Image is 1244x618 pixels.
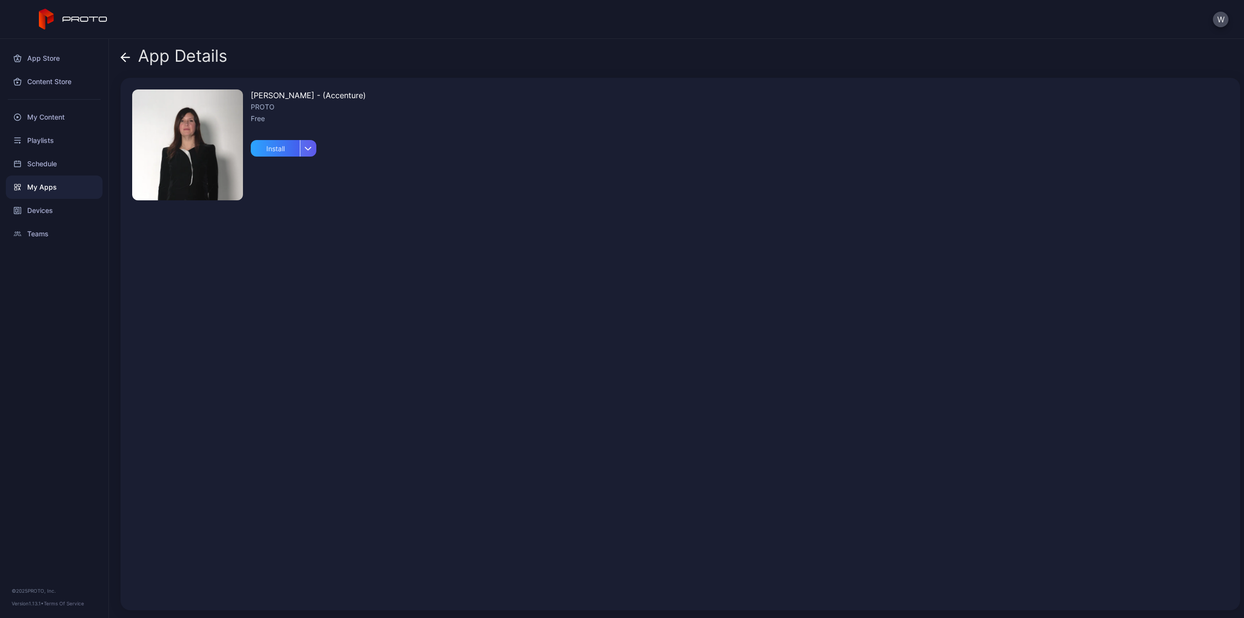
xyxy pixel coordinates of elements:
a: App Store [6,47,103,70]
div: © 2025 PROTO, Inc. [12,587,97,595]
a: Schedule [6,152,103,176]
a: My Content [6,106,103,129]
div: App Details [121,47,227,70]
div: Install [251,140,300,157]
a: My Apps [6,176,103,199]
a: Teams [6,222,103,246]
div: PROTO [251,101,366,113]
a: Playlists [6,129,103,152]
a: Devices [6,199,103,222]
button: W [1213,12,1228,27]
a: Terms Of Service [44,600,84,606]
span: Version 1.13.1 • [12,600,44,606]
button: Install [251,136,316,157]
a: Content Store [6,70,103,93]
div: [PERSON_NAME] - (Accenture) [251,89,366,101]
div: Free [251,113,366,124]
